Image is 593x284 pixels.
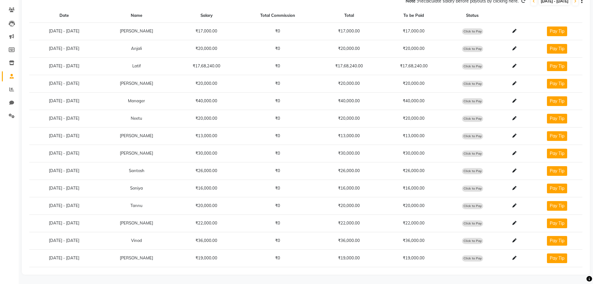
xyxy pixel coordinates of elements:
[547,96,567,106] button: Pay Tip
[29,197,99,214] td: [DATE] - [DATE]
[317,232,381,249] td: ₹36,000.00
[462,116,483,122] span: Click to Pay
[381,110,446,127] td: ₹20,000.00
[174,180,239,197] td: ₹16,000.00
[381,180,446,197] td: ₹16,000.00
[462,220,483,227] span: Click to Pay
[317,40,381,57] td: ₹20,000.00
[29,180,99,197] td: [DATE] - [DATE]
[239,249,317,267] td: ₹0
[547,219,567,228] button: Pay Tip
[99,180,174,197] td: Soniya
[462,238,483,244] span: Click to Pay
[174,92,239,110] td: ₹40,000.00
[174,75,239,92] td: ₹20,000.00
[547,44,567,54] button: Pay Tip
[239,40,317,57] td: ₹0
[239,9,317,22] th: Total Commission
[381,127,446,145] td: ₹13,000.00
[174,162,239,180] td: ₹26,000.00
[174,232,239,249] td: ₹36,000.00
[99,232,174,249] td: Vinod
[317,214,381,232] td: ₹22,000.00
[381,214,446,232] td: ₹22,000.00
[174,214,239,232] td: ₹22,000.00
[29,145,99,162] td: [DATE] - [DATE]
[462,168,483,174] span: Click to Pay
[29,57,99,75] td: [DATE] - [DATE]
[317,57,381,75] td: ₹17,68,240.00
[317,180,381,197] td: ₹16,000.00
[547,253,567,263] button: Pay Tip
[547,149,567,158] button: Pay Tip
[446,9,499,22] th: Status
[29,249,99,267] td: [DATE] - [DATE]
[99,9,174,22] th: Name
[174,40,239,57] td: ₹20,000.00
[239,127,317,145] td: ₹0
[547,114,567,123] button: Pay Tip
[239,145,317,162] td: ₹0
[29,22,99,40] td: [DATE] - [DATE]
[462,98,483,104] span: Click to Pay
[239,22,317,40] td: ₹0
[99,145,174,162] td: [PERSON_NAME]
[381,232,446,249] td: ₹36,000.00
[99,75,174,92] td: [PERSON_NAME]
[381,162,446,180] td: ₹26,000.00
[29,127,99,145] td: [DATE] - [DATE]
[239,92,317,110] td: ₹0
[174,249,239,267] td: ₹19,000.00
[99,22,174,40] td: [PERSON_NAME]
[381,92,446,110] td: ₹40,000.00
[99,127,174,145] td: [PERSON_NAME]
[317,9,381,22] th: Total
[99,92,174,110] td: Manager
[547,61,567,71] button: Pay Tip
[547,201,567,211] button: Pay Tip
[174,127,239,145] td: ₹13,000.00
[462,63,483,70] span: Click to Pay
[239,75,317,92] td: ₹0
[29,75,99,92] td: [DATE] - [DATE]
[381,75,446,92] td: ₹20,000.00
[29,232,99,249] td: [DATE] - [DATE]
[99,249,174,267] td: [PERSON_NAME]
[381,249,446,267] td: ₹19,000.00
[99,214,174,232] td: [PERSON_NAME]
[99,40,174,57] td: Anjali
[239,162,317,180] td: ₹0
[547,79,567,89] button: Pay Tip
[462,203,483,209] span: Click to Pay
[547,236,567,246] button: Pay Tip
[239,214,317,232] td: ₹0
[239,232,317,249] td: ₹0
[317,92,381,110] td: ₹40,000.00
[381,57,446,75] td: ₹17,68,240.00
[381,40,446,57] td: ₹20,000.00
[547,26,567,36] button: Pay Tip
[174,110,239,127] td: ₹20,000.00
[317,145,381,162] td: ₹30,000.00
[99,110,174,127] td: Neetu
[547,184,567,193] button: Pay Tip
[174,9,239,22] th: Salary
[462,81,483,87] span: Click to Pay
[239,197,317,214] td: ₹0
[462,255,483,262] span: Click to Pay
[99,57,174,75] td: Latif
[317,22,381,40] td: ₹17,000.00
[174,145,239,162] td: ₹30,000.00
[547,166,567,176] button: Pay Tip
[547,131,567,141] button: Pay Tip
[317,127,381,145] td: ₹13,000.00
[381,22,446,40] td: ₹17,000.00
[174,57,239,75] td: ₹17,68,240.00
[317,249,381,267] td: ₹19,000.00
[239,110,317,127] td: ₹0
[174,197,239,214] td: ₹20,000.00
[462,133,483,139] span: Click to Pay
[239,180,317,197] td: ₹0
[174,22,239,40] td: ₹17,000.00
[99,162,174,180] td: Santosh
